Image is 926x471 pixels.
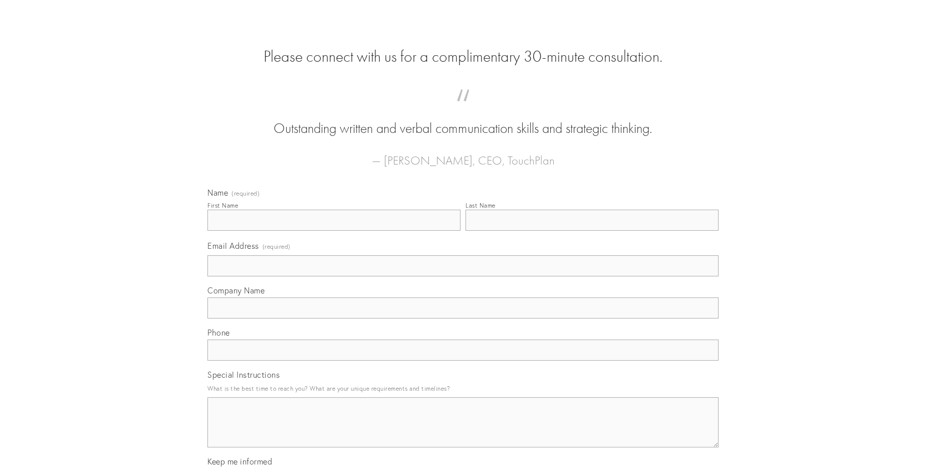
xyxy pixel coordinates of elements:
span: (required) [263,240,291,253]
blockquote: Outstanding written and verbal communication skills and strategic thinking. [223,99,703,138]
span: Phone [207,328,230,338]
span: Email Address [207,241,259,251]
span: (required) [232,191,260,197]
div: First Name [207,202,238,209]
span: Company Name [207,285,265,295]
div: Last Name [466,202,496,209]
p: What is the best time to reach you? What are your unique requirements and timelines? [207,382,719,395]
figcaption: — [PERSON_NAME], CEO, TouchPlan [223,138,703,171]
span: Name [207,188,228,198]
span: “ [223,99,703,119]
h2: Please connect with us for a complimentary 30-minute consultation. [207,47,719,66]
span: Special Instructions [207,370,280,380]
span: Keep me informed [207,456,272,466]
